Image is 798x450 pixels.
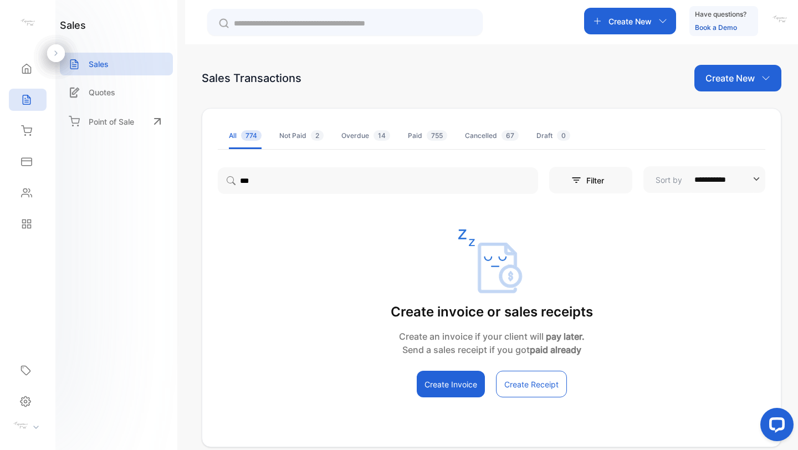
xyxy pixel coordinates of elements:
button: Create Receipt [496,371,567,397]
span: 0 [557,130,570,141]
img: avatar [771,11,788,28]
iframe: LiveChat chat widget [751,403,798,450]
div: Not Paid [279,131,324,141]
a: Point of Sale [60,109,173,134]
a: Quotes [60,81,173,104]
img: logo [19,14,36,31]
strong: pay later. [546,331,585,342]
p: Filter [586,175,611,186]
span: 14 [374,130,390,141]
button: Create New [584,8,676,34]
button: Create Invoice [417,371,485,397]
div: Draft [536,131,570,141]
div: All [229,131,262,141]
p: Create New [608,16,652,27]
p: Create an invoice if your client will [391,330,593,343]
span: 755 [427,130,447,141]
button: avatar [771,8,788,34]
div: Sales Transactions [202,70,301,86]
p: Create New [705,71,755,85]
strong: paid already [530,344,581,355]
span: 2 [311,130,324,141]
p: Sales [89,58,109,70]
span: 774 [241,130,262,141]
button: Create New [694,65,781,91]
p: Send a sales receipt if you got [391,343,593,356]
h1: sales [60,18,86,33]
p: Have questions? [695,9,746,20]
p: Quotes [89,86,115,98]
div: Cancelled [465,131,519,141]
a: Sales [60,53,173,75]
span: 67 [502,130,519,141]
p: Point of Sale [89,116,134,127]
img: profile [12,417,29,434]
button: Sort by [643,166,765,193]
p: Create invoice or sales receipts [391,302,593,322]
div: Overdue [341,131,390,141]
button: Filter [549,167,632,193]
a: Book a Demo [695,23,737,32]
p: Sort by [656,174,682,186]
img: empty state [458,229,525,293]
div: Paid [408,131,447,141]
